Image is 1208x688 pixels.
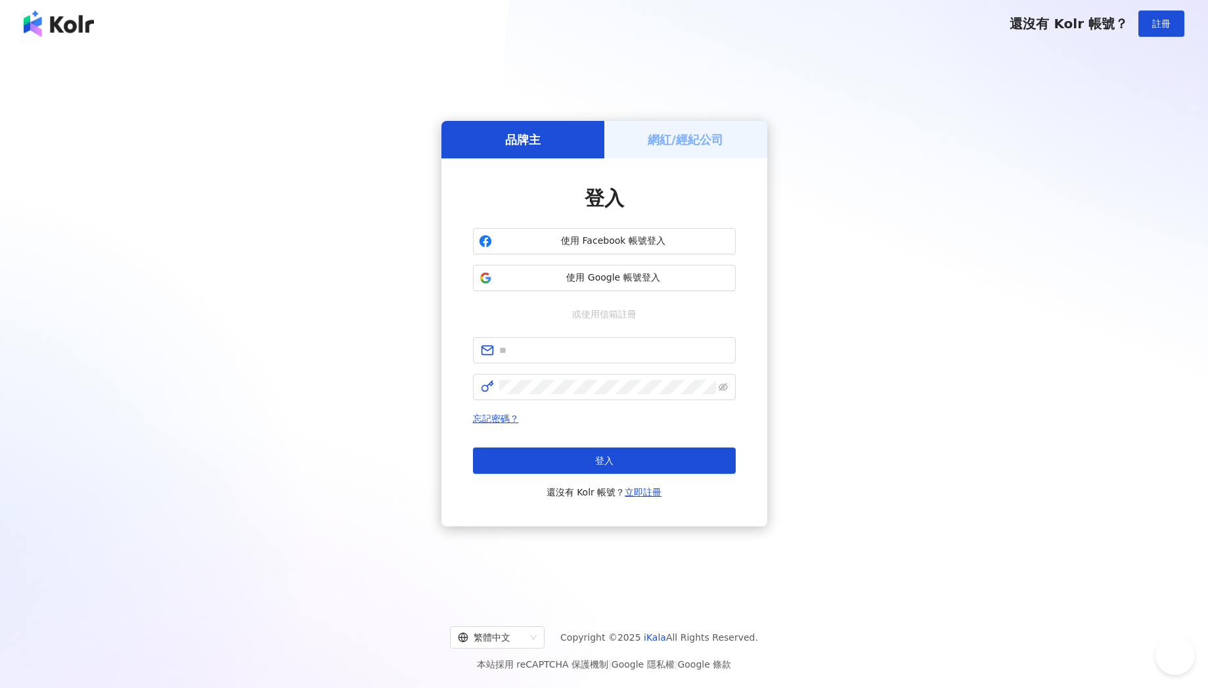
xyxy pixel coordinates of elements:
[644,632,666,643] a: iKala
[1138,11,1184,37] button: 註冊
[677,659,731,670] a: Google 條款
[473,447,736,474] button: 登入
[625,487,661,497] a: 立即註冊
[505,131,541,148] h5: 品牌主
[458,627,525,648] div: 繁體中文
[473,413,519,424] a: 忘記密碼？
[585,187,624,210] span: 登入
[473,228,736,254] button: 使用 Facebook 帳號登入
[24,11,94,37] img: logo
[1152,18,1171,29] span: 註冊
[1155,635,1195,675] iframe: Help Scout Beacon - Open
[719,382,728,392] span: eye-invisible
[608,659,612,670] span: |
[497,235,730,248] span: 使用 Facebook 帳號登入
[560,630,758,645] span: Copyright © 2025 All Rights Reserved.
[477,656,731,672] span: 本站採用 reCAPTCHA 保護機制
[563,307,646,321] span: 或使用信箱註冊
[595,455,614,466] span: 登入
[1010,16,1128,32] span: 還沒有 Kolr 帳號？
[473,265,736,291] button: 使用 Google 帳號登入
[648,131,723,148] h5: 網紅/經紀公司
[675,659,678,670] span: |
[612,659,675,670] a: Google 隱私權
[497,271,730,285] span: 使用 Google 帳號登入
[547,484,662,500] span: 還沒有 Kolr 帳號？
